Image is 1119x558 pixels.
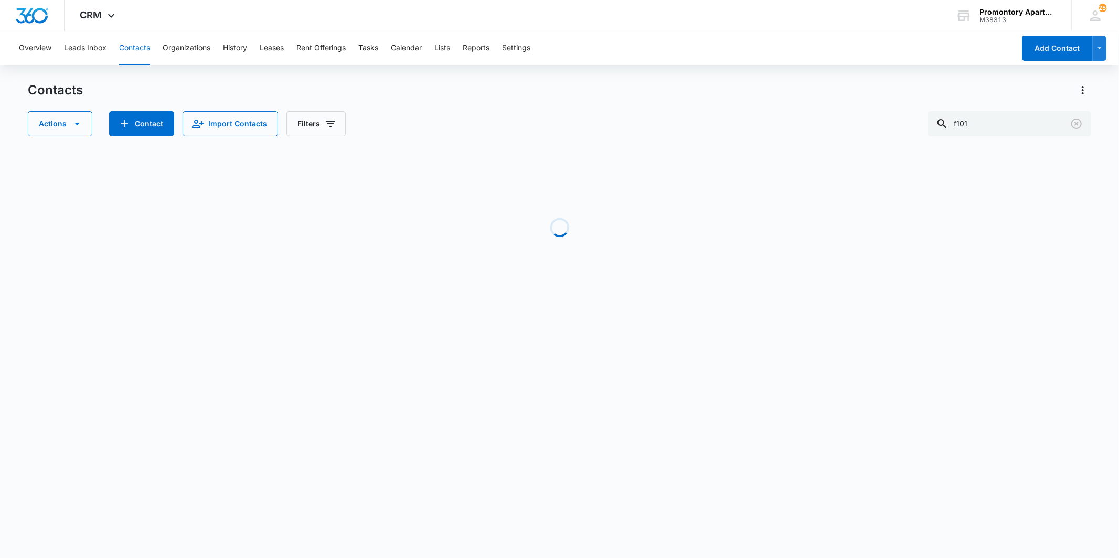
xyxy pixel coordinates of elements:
[979,16,1056,24] div: account id
[1099,4,1107,12] span: 255
[28,111,92,136] button: Actions
[502,31,530,65] button: Settings
[463,31,489,65] button: Reports
[260,31,284,65] button: Leases
[286,111,346,136] button: Filters
[28,82,83,98] h1: Contacts
[223,31,247,65] button: History
[19,31,51,65] button: Overview
[1074,82,1091,99] button: Actions
[109,111,174,136] button: Add Contact
[64,31,106,65] button: Leads Inbox
[119,31,150,65] button: Contacts
[1099,4,1107,12] div: notifications count
[358,31,378,65] button: Tasks
[296,31,346,65] button: Rent Offerings
[163,31,210,65] button: Organizations
[183,111,278,136] button: Import Contacts
[979,8,1056,16] div: account name
[1068,115,1085,132] button: Clear
[434,31,450,65] button: Lists
[928,111,1091,136] input: Search Contacts
[80,9,102,20] span: CRM
[1022,36,1093,61] button: Add Contact
[391,31,422,65] button: Calendar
